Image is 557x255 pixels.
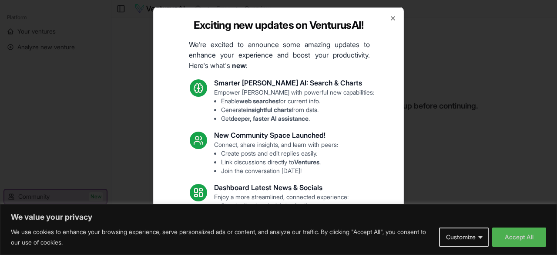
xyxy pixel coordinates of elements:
[232,219,299,226] strong: trending relevant social
[221,218,349,227] li: See topics.
[214,77,374,88] h3: Smarter [PERSON_NAME] AI: Search & Charts
[214,234,349,245] h3: Fixes and UI Polish
[221,114,374,122] li: Get .
[194,18,363,32] h2: Exciting new updates on VenturusAI!
[241,210,298,218] strong: latest industry news
[221,157,338,166] li: Link discussions directly to .
[280,201,317,209] strong: introductions
[246,105,292,113] strong: insightful charts
[221,210,349,218] li: Access articles.
[214,129,338,140] h3: New Community Space Launched!
[294,158,319,165] strong: Ventures
[231,114,309,122] strong: deeper, faster AI assistance
[214,192,349,227] p: Enjoy a more streamlined, connected experience:
[221,105,374,114] li: Generate from data.
[214,182,349,192] h3: Dashboard Latest News & Socials
[221,96,374,105] li: Enable for current info.
[232,61,246,69] strong: new
[239,97,278,104] strong: web searches
[221,149,338,157] li: Create posts and edit replies easily.
[214,140,338,175] p: Connect, share insights, and learn with peers:
[221,166,338,175] li: Join the conversation [DATE]!
[214,88,374,122] p: Empower [PERSON_NAME] with powerful new capabilities:
[182,39,377,70] p: We're excited to announce some amazing updates to enhance your experience and boost your producti...
[221,201,349,210] li: Standardized analysis .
